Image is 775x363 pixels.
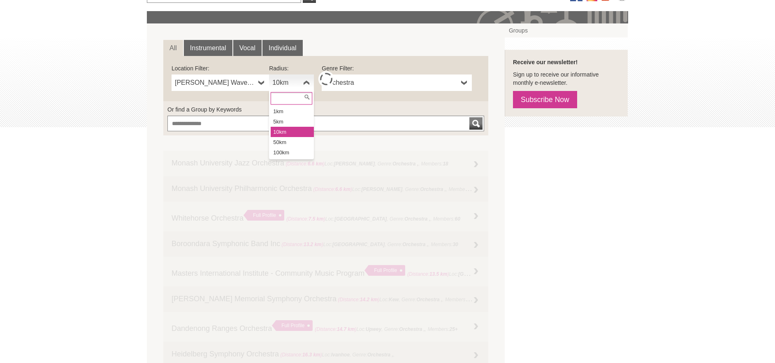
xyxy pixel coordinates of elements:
strong: 16.3 km [302,352,320,358]
div: Full Profile [272,320,313,331]
span: (Distance: ) [286,216,325,222]
a: 10km [269,74,314,91]
span: Loc: , Genre: , Members: [315,326,457,332]
strong: [GEOGRAPHIC_DATA] [332,242,385,247]
li: 5km [271,116,314,127]
label: Radius: [269,64,314,72]
label: Or find a Group by Keywords [167,105,484,114]
a: Monash University Jazz Orchestra (Distance:6.6 km)Loc:[PERSON_NAME], Genre:Orchestra ,, Members:18 [163,151,488,176]
strong: 6.6 km [335,186,350,192]
strong: Kew [389,297,399,302]
a: Vocal [233,40,262,56]
strong: [PERSON_NAME] [334,161,375,167]
span: (Distance: ) [338,297,379,302]
a: Whitehorse Orchestra Full Profile (Distance:7.5 km)Loc:[GEOGRAPHIC_DATA], Genre:Orchestra ,, Memb... [163,202,488,231]
li: 100km [271,147,314,158]
li: 1km [271,106,314,116]
a: Subscribe Now [513,91,577,108]
span: (Distance: ) [313,186,352,192]
strong: 30 [452,242,458,247]
strong: 13.2 km [304,242,322,247]
strong: 13.5 km [429,271,448,277]
a: Dandenong Ranges Orchestra Full Profile (Distance:14.7 km)Loc:Upwey, Genre:Orchestra ,, Members:25+ [163,312,488,342]
strong: [GEOGRAPHIC_DATA] [334,216,387,222]
strong: 18 [443,161,448,167]
span: Loc: , Genre: , [407,269,555,277]
strong: Orchestra , [392,161,418,167]
label: Genre Filter: [322,64,472,72]
strong: [PERSON_NAME] [361,186,402,192]
strong: [GEOGRAPHIC_DATA] [458,269,510,277]
a: All [163,40,183,56]
span: (Distance: ) [315,326,356,332]
strong: Ivanhoe [331,352,350,358]
label: Location Filter: [172,64,269,72]
span: [PERSON_NAME] Waverley [175,78,255,88]
strong: Orchestra , [404,216,430,222]
strong: Orchestra , [367,352,393,358]
strong: Upwey [366,326,381,332]
strong: 14.2 km [360,297,378,302]
span: (Distance: ) [285,161,325,167]
span: 10km [272,78,300,88]
a: [PERSON_NAME] Memorial Symphony Orchestra (Distance:14.2 km)Loc:Kew, Genre:Orchestra ,, Members:v... [163,286,488,312]
a: Orchestra [322,74,472,91]
strong: 6.6 km [308,161,323,167]
span: (Distance: ) [280,352,322,358]
li: 50km [271,137,314,147]
strong: Orchestra , [420,186,446,192]
span: Loc: , Genre: , Members: [312,184,476,193]
strong: 60 [455,216,460,222]
strong: Orchestra , [416,297,442,302]
span: Loc: , Genre: , [279,352,394,358]
span: Loc: , Genre: , Members: [280,242,458,247]
strong: Orchestra , [399,326,425,332]
a: Individual [262,40,303,56]
a: Instrumental [184,40,232,56]
li: 10km [271,127,314,137]
strong: 25+ [450,326,458,332]
span: (Distance: ) [407,271,449,277]
span: (Distance: ) [281,242,323,247]
div: Full Profile [364,265,405,276]
a: Monash University Philharmonic Orchestra (Distance:6.6 km)Loc:[PERSON_NAME], Genre:Orchestra ,, M... [163,176,488,202]
span: Loc: , Genre: , Members: [286,216,460,222]
a: Groups [505,23,628,37]
strong: 14.7 km [337,326,355,332]
p: Sign up to receive our informative monthly e-newsletter. [513,70,620,87]
a: Masters International Institute - Community Music Program Full Profile (Distance:13.5 km)Loc:[GEO... [163,257,488,286]
div: Full Profile [244,210,284,221]
span: Orchestra [325,78,458,88]
a: [PERSON_NAME] Waverley [172,74,269,91]
a: Boroondara Symphonic Band Inc (Distance:13.2 km)Loc:[GEOGRAPHIC_DATA], Genre:Orchestra ,, Members:30 [163,231,488,257]
span: Loc: , Genre: , Members: [284,161,448,167]
strong: Receive our newsletter! [513,59,578,65]
strong: 7.5 km [309,216,324,222]
strong: Orchestra , [402,242,428,247]
span: Loc: , Genre: , Members: [336,295,485,303]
